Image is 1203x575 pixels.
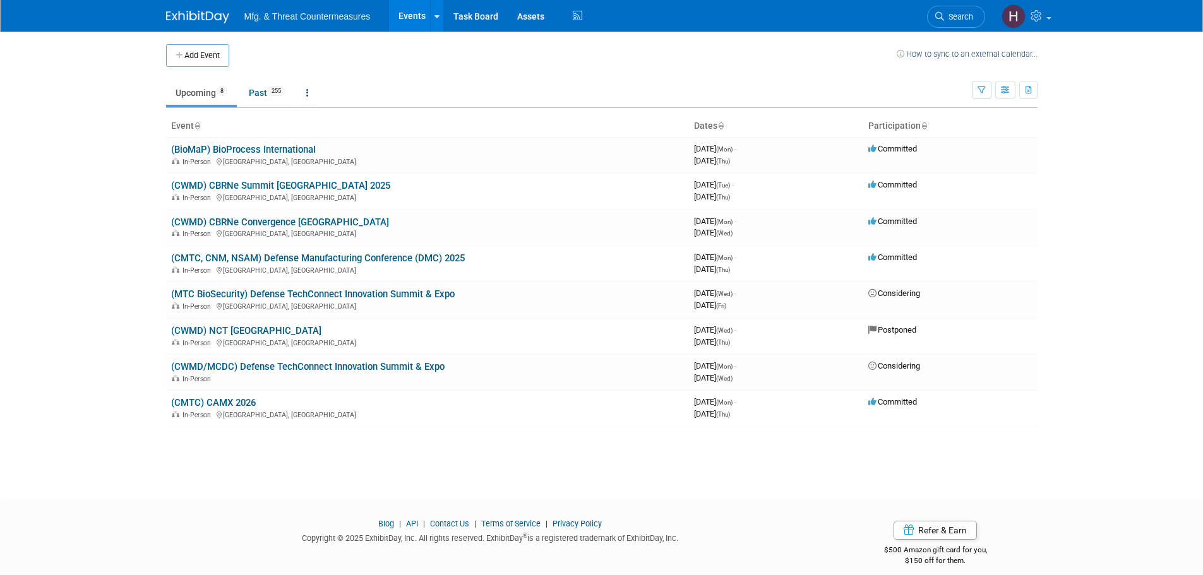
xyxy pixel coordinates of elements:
span: (Wed) [716,375,733,382]
a: (CMTC) CAMX 2026 [171,397,256,408]
span: [DATE] [694,228,733,237]
a: Search [927,6,985,28]
span: - [734,252,736,262]
img: ExhibitDay [166,11,229,23]
sup: ® [523,532,527,539]
div: $500 Amazon gift card for you, [834,536,1038,566]
a: Refer & Earn [894,521,977,540]
span: In-Person [183,375,215,383]
span: Mfg. & Threat Countermeasures [244,11,371,21]
span: [DATE] [694,264,730,274]
div: [GEOGRAPHIC_DATA], [GEOGRAPHIC_DATA] [171,192,684,202]
span: [DATE] [694,337,730,347]
span: - [734,144,736,153]
a: (BioMaP) BioProcess International [171,144,316,155]
span: (Thu) [716,158,730,165]
span: [DATE] [694,409,730,418]
span: (Tue) [716,182,730,189]
span: [DATE] [694,252,736,262]
img: In-Person Event [172,230,179,236]
span: - [734,397,736,406]
a: (CWMD) CBRNe Summit [GEOGRAPHIC_DATA] 2025 [171,180,390,191]
a: API [406,519,418,528]
a: How to sync to an external calendar... [897,49,1038,59]
a: Sort by Event Name [194,121,200,131]
span: (Mon) [716,218,733,225]
img: In-Person Event [172,194,179,200]
span: Postponed [868,325,916,335]
img: Hillary Hawkins [1002,4,1026,28]
span: (Wed) [716,290,733,297]
span: (Mon) [716,254,733,261]
span: (Mon) [716,146,733,153]
a: (CWMD/MCDC) Defense TechConnect Innovation Summit & Expo [171,361,445,372]
span: | [471,519,479,528]
span: Search [944,12,973,21]
span: [DATE] [694,192,730,201]
a: (CWMD) NCT [GEOGRAPHIC_DATA] [171,325,321,336]
span: | [420,519,428,528]
img: In-Person Event [172,339,179,345]
div: [GEOGRAPHIC_DATA], [GEOGRAPHIC_DATA] [171,300,684,311]
a: (CWMD) CBRNe Convergence [GEOGRAPHIC_DATA] [171,216,389,228]
div: [GEOGRAPHIC_DATA], [GEOGRAPHIC_DATA] [171,337,684,347]
span: (Fri) [716,302,726,309]
span: (Thu) [716,411,730,418]
a: (MTC BioSecurity) Defense TechConnect Innovation Summit & Expo [171,288,455,300]
span: In-Person [183,158,215,166]
div: [GEOGRAPHIC_DATA], [GEOGRAPHIC_DATA] [171,156,684,166]
div: [GEOGRAPHIC_DATA], [GEOGRAPHIC_DATA] [171,409,684,419]
span: Committed [868,397,917,406]
a: Sort by Start Date [717,121,724,131]
span: (Thu) [716,194,730,201]
a: Terms of Service [481,519,541,528]
span: In-Person [183,194,215,202]
span: - [734,325,736,335]
th: Participation [863,116,1038,137]
span: [DATE] [694,180,734,189]
div: $150 off for them. [834,555,1038,566]
span: [DATE] [694,361,736,370]
span: Committed [868,216,917,226]
img: In-Person Event [172,411,179,417]
span: [DATE] [694,397,736,406]
span: [DATE] [694,144,736,153]
span: In-Person [183,339,215,347]
span: Committed [868,144,917,153]
span: - [734,216,736,226]
span: 255 [268,86,285,96]
div: [GEOGRAPHIC_DATA], [GEOGRAPHIC_DATA] [171,228,684,238]
a: Blog [378,519,394,528]
span: [DATE] [694,325,736,335]
span: [DATE] [694,300,726,310]
a: (CMTC, CNM, NSAM) Defense Manufacturing Conference (DMC) 2025 [171,252,465,264]
span: (Mon) [716,363,733,370]
a: Contact Us [430,519,469,528]
a: Upcoming8 [166,81,237,105]
span: - [734,361,736,370]
span: [DATE] [694,216,736,226]
span: In-Person [183,230,215,238]
th: Event [166,116,689,137]
div: [GEOGRAPHIC_DATA], [GEOGRAPHIC_DATA] [171,264,684,275]
span: - [732,180,734,189]
span: In-Person [183,266,215,275]
a: Privacy Policy [553,519,602,528]
span: - [734,288,736,298]
button: Add Event [166,44,229,67]
span: (Thu) [716,266,730,273]
span: Considering [868,288,920,298]
span: | [396,519,404,528]
span: (Mon) [716,399,733,406]
span: In-Person [183,411,215,419]
span: [DATE] [694,288,736,298]
span: (Wed) [716,327,733,334]
a: Past255 [239,81,294,105]
span: (Thu) [716,339,730,346]
span: | [542,519,551,528]
span: (Wed) [716,230,733,237]
span: [DATE] [694,373,733,382]
img: In-Person Event [172,302,179,309]
span: Committed [868,180,917,189]
span: Considering [868,361,920,370]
